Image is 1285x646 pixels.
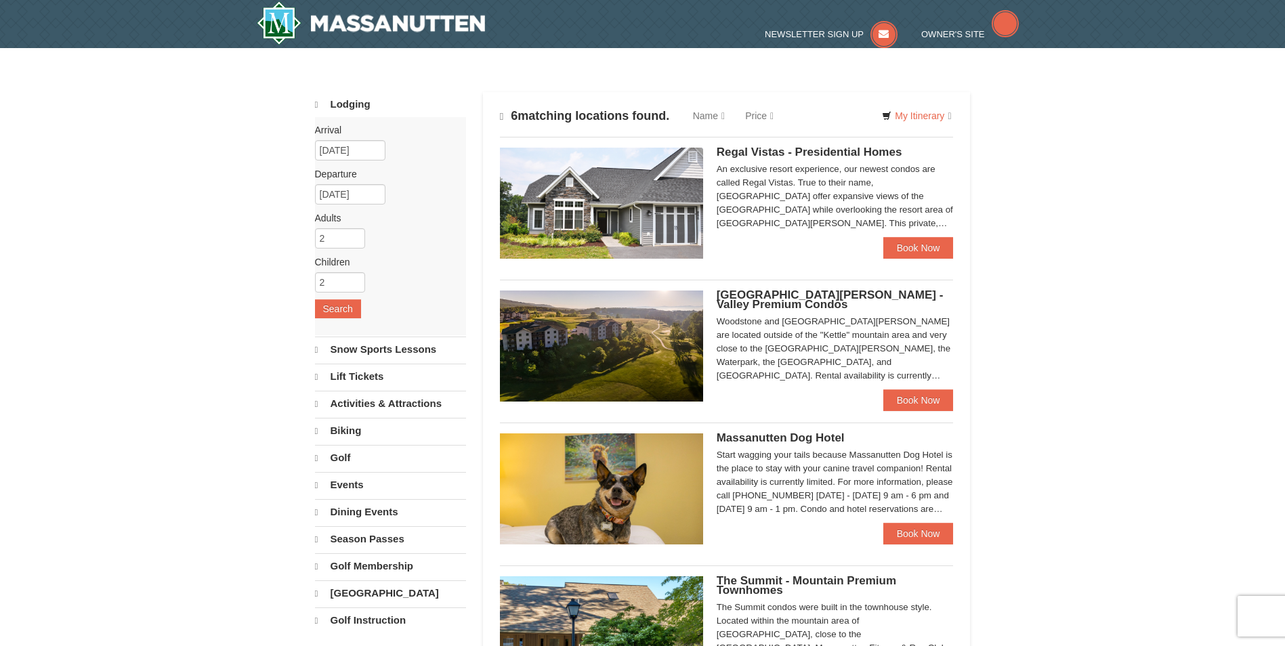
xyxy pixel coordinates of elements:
div: Woodstone and [GEOGRAPHIC_DATA][PERSON_NAME] are located outside of the "Kettle" mountain area an... [717,315,954,383]
a: Name [683,102,735,129]
a: Golf [315,445,466,471]
a: Lift Tickets [315,364,466,389]
span: [GEOGRAPHIC_DATA][PERSON_NAME] - Valley Premium Condos [717,288,944,311]
span: Massanutten Dog Hotel [717,431,845,444]
a: Golf Membership [315,553,466,579]
div: Start wagging your tails because Massanutten Dog Hotel is the place to stay with your canine trav... [717,448,954,516]
a: [GEOGRAPHIC_DATA] [315,580,466,606]
a: Snow Sports Lessons [315,337,466,362]
img: Massanutten Resort Logo [257,1,486,45]
img: 19218991-1-902409a9.jpg [500,148,703,259]
a: Lodging [315,92,466,117]
a: Newsletter Sign Up [765,29,898,39]
span: The Summit - Mountain Premium Townhomes [717,574,896,597]
a: Price [735,102,784,129]
a: Activities & Attractions [315,391,466,416]
div: An exclusive resort experience, our newest condos are called Regal Vistas. True to their name, [G... [717,163,954,230]
img: 27428181-5-81c892a3.jpg [500,433,703,544]
a: Book Now [883,523,954,544]
a: My Itinerary [873,106,960,126]
a: Owner's Site [921,29,1019,39]
a: Biking [315,418,466,444]
a: Book Now [883,389,954,411]
span: Owner's Site [921,29,985,39]
a: Events [315,472,466,498]
img: 19219041-4-ec11c166.jpg [500,290,703,402]
label: Arrival [315,123,456,137]
label: Departure [315,167,456,181]
label: Children [315,255,456,269]
a: Golf Instruction [315,607,466,633]
span: Regal Vistas - Presidential Homes [717,146,902,158]
span: Newsletter Sign Up [765,29,864,39]
button: Search [315,299,361,318]
a: Book Now [883,237,954,259]
a: Season Passes [315,526,466,552]
a: Dining Events [315,499,466,525]
a: Massanutten Resort [257,1,486,45]
label: Adults [315,211,456,225]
